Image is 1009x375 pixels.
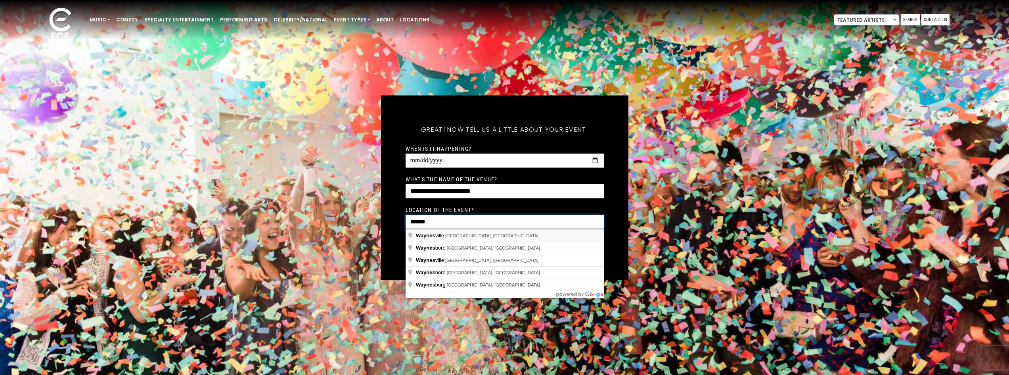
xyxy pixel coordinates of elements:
[901,14,920,25] a: Search
[416,245,447,251] span: boro
[416,233,435,238] span: Waynes
[834,14,899,25] span: Featured Artists
[406,206,475,213] label: Location of the event
[141,13,217,27] a: Specialty Entertainment
[397,13,433,27] a: Locations
[416,269,447,275] span: boro
[331,13,373,27] a: Event Types
[447,270,540,275] span: [GEOGRAPHIC_DATA], [GEOGRAPHIC_DATA]
[406,115,604,144] h5: Great! Now tell us a little about your event.
[270,13,331,27] a: Celebrity/National
[416,233,445,238] span: ville
[416,269,435,275] span: Waynes
[447,283,540,287] span: [GEOGRAPHIC_DATA], [GEOGRAPHIC_DATA]
[834,15,899,26] span: Featured Artists
[445,258,538,263] span: [GEOGRAPHIC_DATA], [GEOGRAPHIC_DATA]
[406,175,497,183] label: What's the name of the venue?
[416,257,445,263] span: ville
[217,13,270,27] a: Performing Arts
[416,282,447,288] span: burg
[447,246,540,250] span: [GEOGRAPHIC_DATA], [GEOGRAPHIC_DATA]
[113,13,141,27] a: Comedy
[40,6,80,44] img: ece_new_logo_whitev2-1.png
[416,257,435,263] span: Waynes
[373,13,397,27] a: About
[921,14,950,25] a: Contact Us
[416,282,435,288] span: Waynes
[86,13,113,27] a: Music
[406,145,472,152] label: When is it happening?
[445,233,538,238] span: [GEOGRAPHIC_DATA], [GEOGRAPHIC_DATA]
[416,245,435,251] span: Waynes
